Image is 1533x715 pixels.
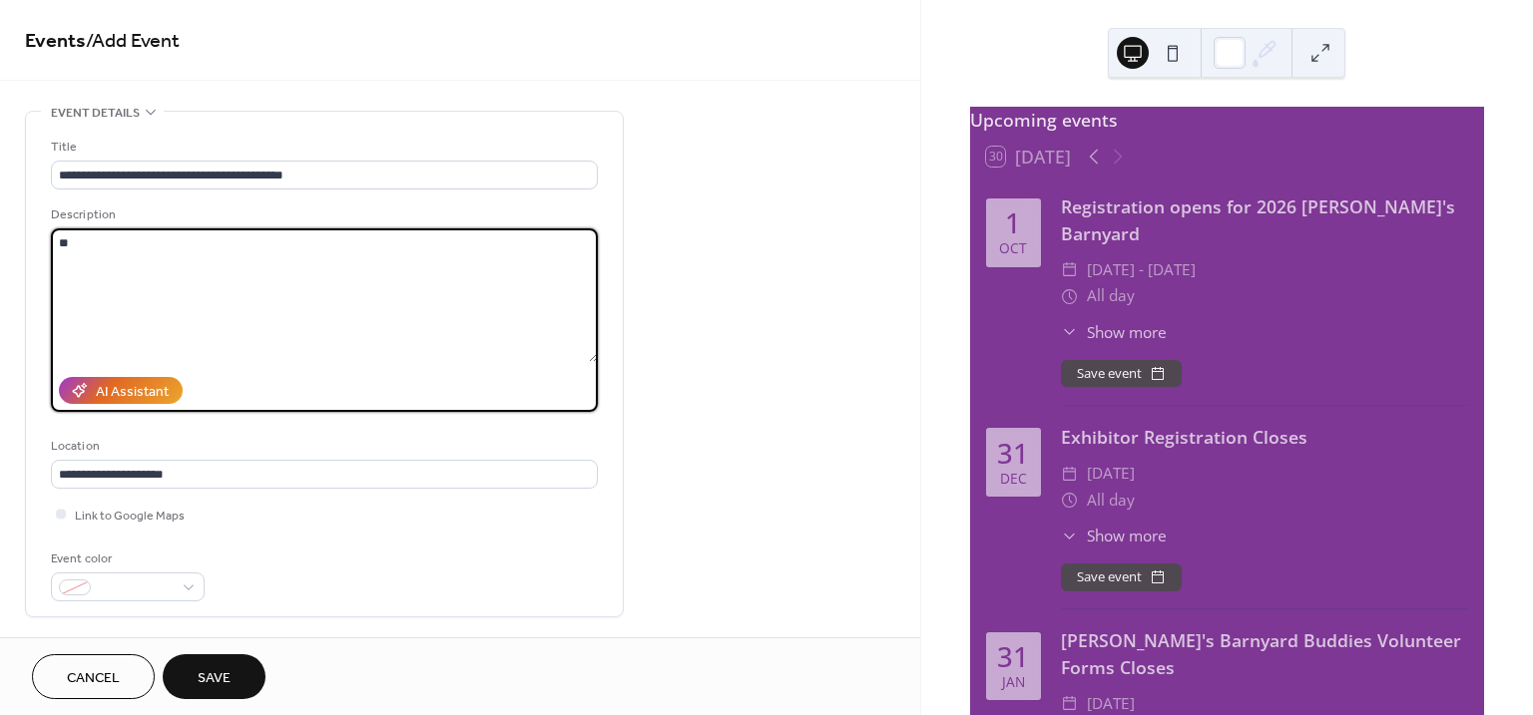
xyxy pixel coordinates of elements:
div: ​ [1061,525,1079,547]
div: 31 [997,440,1029,468]
div: ​ [1061,257,1079,283]
div: [PERSON_NAME]'s Barnyard Buddies Volunteer Forms Closes [1061,627,1468,680]
span: All day [1087,488,1135,514]
span: Save [198,668,231,689]
button: Save event [1061,563,1182,591]
div: ​ [1061,283,1079,309]
button: Cancel [32,654,155,699]
div: Location [51,436,594,457]
span: All day [1087,283,1135,309]
button: ​Show more [1061,525,1167,547]
div: Description [51,204,594,225]
span: Event details [51,103,140,124]
span: Show more [1087,525,1167,547]
div: Jan [1002,675,1025,689]
div: Registration opens for 2026 [PERSON_NAME]'s Barnyard [1061,193,1468,246]
div: Upcoming events [970,107,1484,133]
span: [DATE] - [DATE] [1087,257,1196,283]
a: Events [25,22,86,61]
div: 31 [997,643,1029,671]
span: Cancel [67,668,120,689]
div: Event color [51,548,201,569]
span: / Add Event [86,22,180,61]
div: Exhibitor Registration Closes [1061,424,1468,450]
div: Oct [999,241,1027,255]
span: [DATE] [1087,461,1135,487]
div: AI Assistant [96,382,169,403]
button: Save event [1061,360,1182,388]
div: 1 [1005,209,1021,237]
div: ​ [1061,461,1079,487]
div: ​ [1061,321,1079,344]
div: Dec [1000,472,1027,486]
span: Link to Google Maps [75,506,185,527]
button: ​Show more [1061,321,1167,344]
button: Save [163,654,265,699]
button: AI Assistant [59,377,183,404]
div: Title [51,137,594,158]
div: ​ [1061,488,1079,514]
span: Show more [1087,321,1167,344]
